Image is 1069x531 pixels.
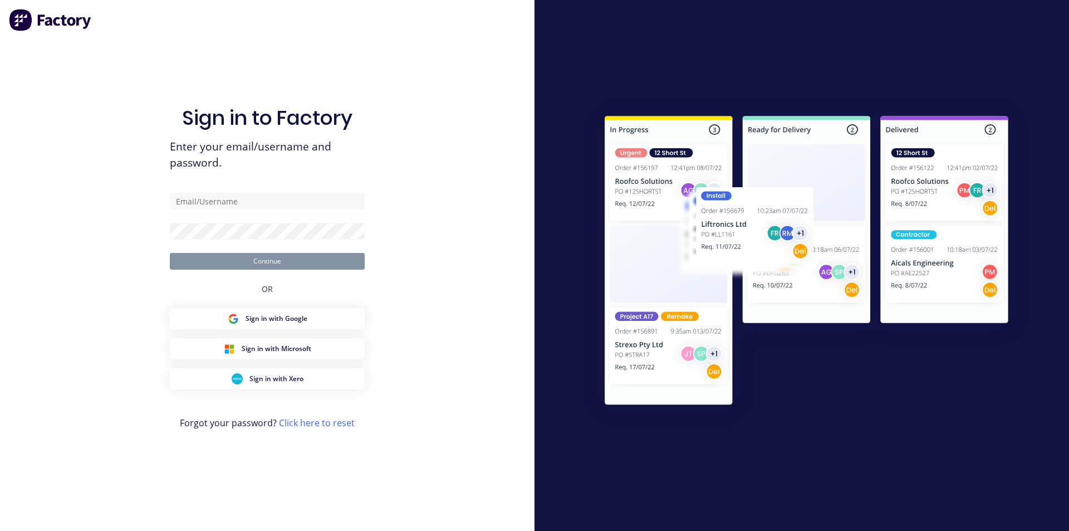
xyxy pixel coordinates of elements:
h1: Sign in to Factory [182,106,352,130]
span: Sign in with Microsoft [242,344,311,354]
button: Microsoft Sign inSign in with Microsoft [170,338,365,359]
img: Xero Sign in [232,373,243,384]
input: Email/Username [170,193,365,210]
button: Continue [170,253,365,270]
span: Sign in with Google [246,314,307,324]
button: Google Sign inSign in with Google [170,308,365,329]
div: OR [262,270,273,308]
button: Xero Sign inSign in with Xero [170,368,365,389]
a: Click here to reset [279,417,355,429]
img: Microsoft Sign in [224,343,235,354]
span: Sign in with Xero [249,374,303,384]
img: Factory [9,9,92,31]
img: Google Sign in [228,313,239,324]
span: Enter your email/username and password. [170,139,365,171]
span: Forgot your password? [180,416,355,430]
img: Sign in [580,94,1033,431]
